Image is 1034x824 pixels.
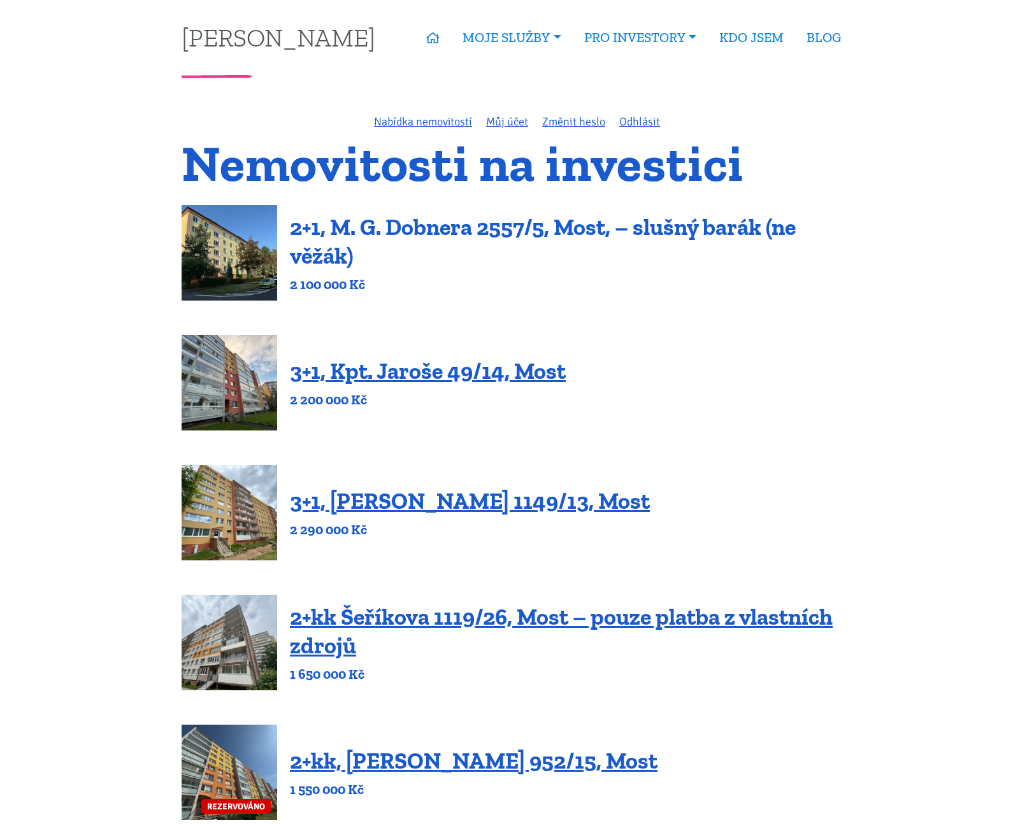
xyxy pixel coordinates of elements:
p: 1 550 000 Kč [290,781,657,799]
a: PRO INVESTORY [573,23,708,52]
p: 2 100 000 Kč [290,276,852,294]
a: 2+1, M. G. Dobnera 2557/5, Most, – slušný barák (ne věžák) [290,213,796,269]
a: BLOG [795,23,852,52]
a: Nabídka nemovitostí [374,115,472,129]
a: 3+1, [PERSON_NAME] 1149/13, Most [290,487,650,515]
p: 2 290 000 Kč [290,521,650,539]
a: 3+1, Kpt. Jaroše 49/14, Most [290,357,566,385]
a: 2+kk Šeříkova 1119/26, Most – pouze platba z vlastních zdrojů [290,603,833,659]
a: Změnit heslo [542,115,605,129]
p: 2 200 000 Kč [290,391,566,409]
a: [PERSON_NAME] [182,25,375,50]
a: 2+kk, [PERSON_NAME] 952/15, Most [290,747,657,774]
a: Můj účet [486,115,528,129]
a: MOJE SLUŽBY [451,23,572,52]
h1: Nemovitosti na investici [182,142,852,185]
a: KDO JSEM [708,23,795,52]
a: REZERVOVÁNO [182,725,277,820]
p: 1 650 000 Kč [290,665,852,683]
span: REZERVOVÁNO [201,799,271,814]
a: Odhlásit [619,115,660,129]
